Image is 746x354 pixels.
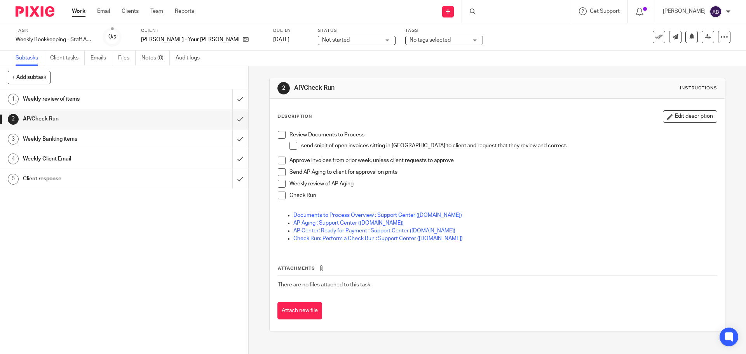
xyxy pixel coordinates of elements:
a: AP Center: Ready for Payment : Support Center ([DOMAIN_NAME]) [293,228,455,234]
a: Audit logs [176,51,206,66]
h1: Client response [23,173,157,185]
a: Email [97,7,110,15]
div: 5 [8,174,19,185]
a: Subtasks [16,51,44,66]
div: 0 [108,32,116,41]
small: /5 [112,35,116,39]
span: No tags selected [410,37,451,43]
a: Reports [175,7,194,15]
h1: Weekly Client Email [23,153,157,165]
span: [DATE] [273,37,289,42]
p: [PERSON_NAME] [663,7,706,15]
a: AP Aging : Support Center ([DOMAIN_NAME]) [293,220,404,226]
a: Emails [91,51,112,66]
p: Send AP Aging to client for approval on pmts [289,168,716,176]
a: Work [72,7,85,15]
p: send snipit of open invoices sitting in [GEOGRAPHIC_DATA] to client and request that they review ... [301,142,716,150]
a: Clients [122,7,139,15]
span: Attachments [278,266,315,270]
button: + Add subtask [8,71,51,84]
div: 3 [8,134,19,145]
button: Attach new file [277,302,322,319]
p: Approve Invoices from prior week, unless client requests to approve [289,157,716,164]
h1: Weekly review of items [23,93,157,105]
span: There are no files attached to this task. [278,282,371,288]
h1: Weekly Banking items [23,133,157,145]
h1: AP/Check Run [23,113,157,125]
a: Notes (0) [141,51,170,66]
h1: AP/Check Run [294,84,514,92]
label: Status [318,28,396,34]
label: Due by [273,28,308,34]
label: Client [141,28,263,34]
a: Client tasks [50,51,85,66]
a: Check Run: Perform a Check Run : Support Center ([DOMAIN_NAME]) [293,236,463,241]
p: Review Documents to Process [289,131,716,139]
a: Files [118,51,136,66]
div: 2 [277,82,290,94]
button: Edit description [663,110,717,123]
div: 4 [8,153,19,164]
p: Weekly review of AP Aging [289,180,716,188]
div: 2 [8,114,19,125]
span: Not started [322,37,350,43]
span: Get Support [590,9,620,14]
p: Description [277,113,312,120]
div: Weekly Bookkeeping - Staff Accountant - YPJ [16,36,93,44]
label: Task [16,28,93,34]
div: 1 [8,94,19,105]
p: Check Run [289,192,716,199]
img: Pixie [16,6,54,17]
div: Instructions [680,85,717,91]
a: Documents to Process Overview : Support Center ([DOMAIN_NAME]) [293,213,462,218]
p: [PERSON_NAME] - Your [PERSON_NAME] LLC [141,36,239,44]
img: svg%3E [709,5,722,18]
label: Tags [405,28,483,34]
a: Team [150,7,163,15]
